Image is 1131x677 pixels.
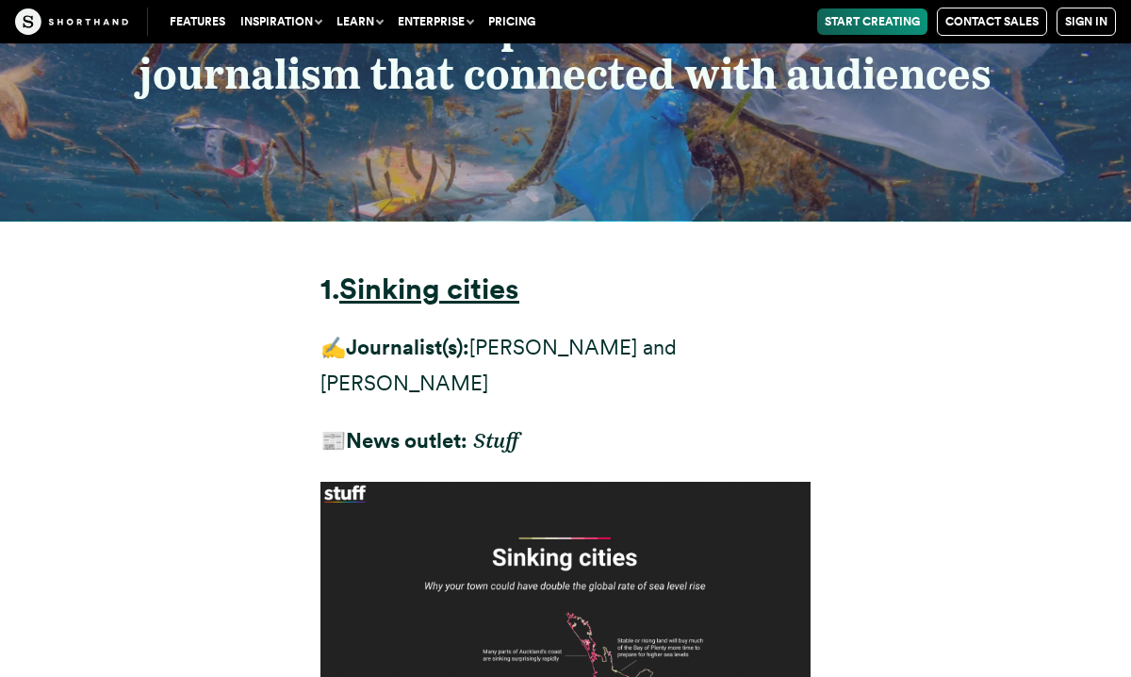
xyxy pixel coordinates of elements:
[481,8,543,35] a: Pricing
[233,8,329,35] button: Inspiration
[346,335,469,359] strong: Journalist(s):
[937,8,1047,36] a: Contact Sales
[15,8,128,35] img: The Craft
[320,330,811,401] p: ✍️ [PERSON_NAME] and [PERSON_NAME]
[817,8,927,35] a: Start Creating
[346,428,467,453] strong: News outlet:
[329,8,390,35] button: Learn
[390,8,481,35] button: Enterprise
[339,272,519,306] a: Sinking cities
[320,423,811,458] p: 📰
[139,49,992,99] strong: journalism that connected with audiences
[1057,8,1116,36] a: Sign in
[320,272,339,306] strong: 1.
[473,428,518,453] em: Stuff
[162,8,233,35] a: Features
